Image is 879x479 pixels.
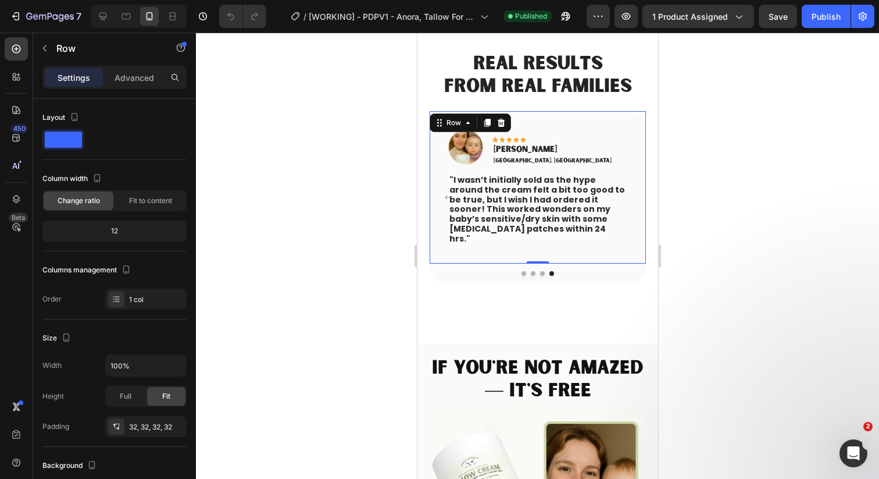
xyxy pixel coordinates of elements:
[5,5,87,28] button: 7
[759,5,797,28] button: Save
[42,110,81,126] div: Layout
[219,5,266,28] div: Undo/Redo
[129,196,172,206] span: Fit to content
[9,213,28,222] div: Beta
[42,391,64,402] div: Height
[642,5,754,28] button: 1 product assigned
[42,171,104,187] div: Column width
[120,391,131,402] span: Full
[303,10,306,23] span: /
[769,12,788,22] span: Save
[309,10,476,23] span: [WORKING] - PDPV1 - Anora, Tallow For Kids - T7
[115,72,154,84] p: Advanced
[58,196,100,206] span: Change ratio
[58,72,90,84] p: Settings
[106,355,186,376] input: Auto
[42,421,69,432] div: Padding
[45,223,184,239] div: 12
[863,422,873,431] span: 2
[515,11,547,22] span: Published
[417,33,658,479] iframe: Design area
[56,41,155,55] p: Row
[76,9,81,23] p: 7
[129,422,184,432] div: 32, 32, 32, 32
[42,360,62,371] div: Width
[42,294,62,304] div: Order
[839,439,867,467] iframe: Intercom live chat
[42,331,73,346] div: Size
[812,10,841,23] div: Publish
[42,458,99,474] div: Background
[129,295,184,305] div: 1 col
[652,10,728,23] span: 1 product assigned
[11,124,28,133] div: 450
[162,391,170,402] span: Fit
[42,262,133,278] div: Columns management
[802,5,851,28] button: Publish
